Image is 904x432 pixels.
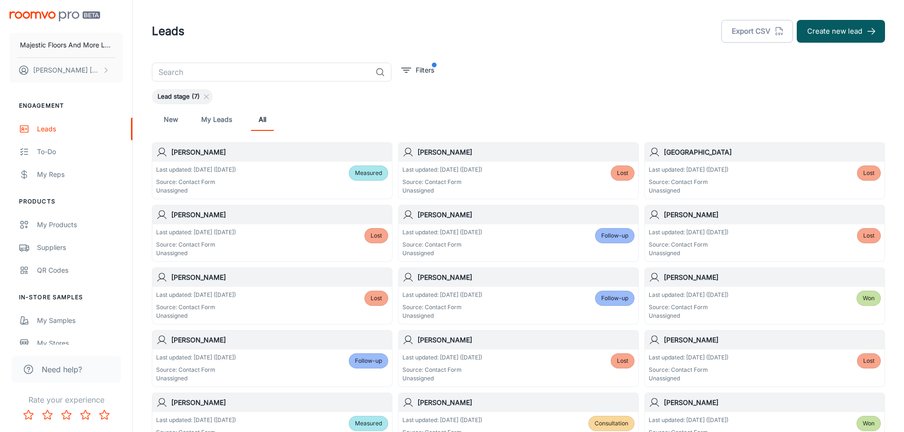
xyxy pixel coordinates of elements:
span: Lost [863,169,875,177]
p: Last updated: [DATE] ([DATE]) [156,165,236,174]
a: [PERSON_NAME]Last updated: [DATE] ([DATE])Source: Contact FormUnassignedLost [152,267,392,324]
div: Leads [37,124,123,134]
button: filter [399,63,437,78]
p: Source: Contact Form [156,240,236,249]
button: Rate 1 star [19,405,38,424]
p: Last updated: [DATE] ([DATE]) [649,165,728,174]
p: Last updated: [DATE] ([DATE]) [402,165,482,174]
a: [PERSON_NAME]Last updated: [DATE] ([DATE])Source: Contact FormUnassignedFollow-up [398,205,639,262]
p: Unassigned [649,186,728,195]
h6: [PERSON_NAME] [171,335,388,345]
button: Rate 2 star [38,405,57,424]
a: [GEOGRAPHIC_DATA]Last updated: [DATE] ([DATE])Source: Contact FormUnassignedLost [644,142,885,199]
p: [PERSON_NAME] [PERSON_NAME] [33,65,100,75]
span: Lost [371,231,382,240]
button: Rate 4 star [76,405,95,424]
span: Lost [863,231,875,240]
span: Lost [617,169,628,177]
a: [PERSON_NAME]Last updated: [DATE] ([DATE])Source: Contact FormUnassignedLost [398,330,639,387]
p: Source: Contact Form [402,366,482,374]
span: Won [863,294,875,303]
span: Lost [863,357,875,365]
h6: [PERSON_NAME] [664,272,881,283]
p: Unassigned [402,374,482,383]
p: Last updated: [DATE] ([DATE]) [402,416,482,424]
p: Last updated: [DATE] ([DATE]) [649,353,728,362]
p: Source: Contact Form [649,178,728,186]
p: Unassigned [156,186,236,195]
p: Source: Contact Form [156,178,236,186]
span: Measured [355,169,382,177]
img: Roomvo PRO Beta [9,11,100,21]
a: [PERSON_NAME]Last updated: [DATE] ([DATE])Source: Contact FormUnassignedLost [398,142,639,199]
p: Source: Contact Form [402,240,482,249]
h6: [PERSON_NAME] [664,210,881,220]
a: [PERSON_NAME]Last updated: [DATE] ([DATE])Source: Contact FormUnassignedLost [644,330,885,387]
div: My Products [37,220,123,230]
h6: [PERSON_NAME] [418,147,634,157]
h6: [PERSON_NAME] [171,272,388,283]
p: Source: Contact Form [649,240,728,249]
span: Need help? [42,364,82,375]
p: Last updated: [DATE] ([DATE]) [649,416,728,424]
span: Measured [355,419,382,428]
p: Source: Contact Form [402,303,482,312]
h6: [PERSON_NAME] [664,397,881,408]
a: [PERSON_NAME]Last updated: [DATE] ([DATE])Source: Contact FormUnassignedLost [644,205,885,262]
p: Last updated: [DATE] ([DATE]) [402,291,482,299]
p: Last updated: [DATE] ([DATE]) [402,228,482,237]
p: Last updated: [DATE] ([DATE]) [156,353,236,362]
p: Source: Contact Form [156,366,236,374]
a: My Leads [201,108,232,131]
p: Source: Contact Form [649,366,728,374]
p: Unassigned [156,249,236,257]
span: Lead stage (7) [152,92,205,101]
div: To-do [37,147,123,157]
button: Create new lead [797,20,885,43]
p: Rate your experience [8,394,125,405]
button: Rate 5 star [95,405,114,424]
p: Unassigned [156,374,236,383]
div: My Samples [37,315,123,326]
h1: Leads [152,23,185,40]
div: My Stores [37,338,123,349]
p: Unassigned [649,249,728,257]
p: Last updated: [DATE] ([DATE]) [649,291,728,299]
p: Last updated: [DATE] ([DATE]) [156,291,236,299]
h6: [PERSON_NAME] [664,335,881,345]
p: Last updated: [DATE] ([DATE]) [156,416,236,424]
button: Rate 3 star [57,405,76,424]
span: Lost [617,357,628,365]
p: Unassigned [402,312,482,320]
div: QR Codes [37,265,123,276]
a: All [251,108,274,131]
p: Source: Contact Form [402,178,482,186]
button: [PERSON_NAME] [PERSON_NAME] [9,58,123,83]
p: Unassigned [402,186,482,195]
p: Majestic Floors And More LLC [20,40,112,50]
p: Unassigned [156,312,236,320]
a: [PERSON_NAME]Last updated: [DATE] ([DATE])Source: Contact FormUnassignedMeasured [152,142,392,199]
p: Source: Contact Form [156,303,236,312]
p: Filters [416,65,434,75]
span: Won [863,419,875,428]
h6: [PERSON_NAME] [418,335,634,345]
span: Consultation [595,419,628,428]
button: Export CSV [721,20,793,43]
span: Follow-up [601,231,628,240]
p: Unassigned [649,374,728,383]
p: Source: Contact Form [649,303,728,312]
a: [PERSON_NAME]Last updated: [DATE] ([DATE])Source: Contact FormUnassignedWon [644,267,885,324]
a: New [159,108,182,131]
a: [PERSON_NAME]Last updated: [DATE] ([DATE])Source: Contact FormUnassignedLost [152,205,392,262]
p: Last updated: [DATE] ([DATE]) [649,228,728,237]
h6: [PERSON_NAME] [418,397,634,408]
span: Follow-up [355,357,382,365]
input: Search [152,63,372,82]
h6: [GEOGRAPHIC_DATA] [664,147,881,157]
h6: [PERSON_NAME] [171,210,388,220]
div: Lead stage (7) [152,89,213,104]
h6: [PERSON_NAME] [418,210,634,220]
div: My Reps [37,169,123,180]
a: [PERSON_NAME]Last updated: [DATE] ([DATE])Source: Contact FormUnassignedFollow-up [152,330,392,387]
